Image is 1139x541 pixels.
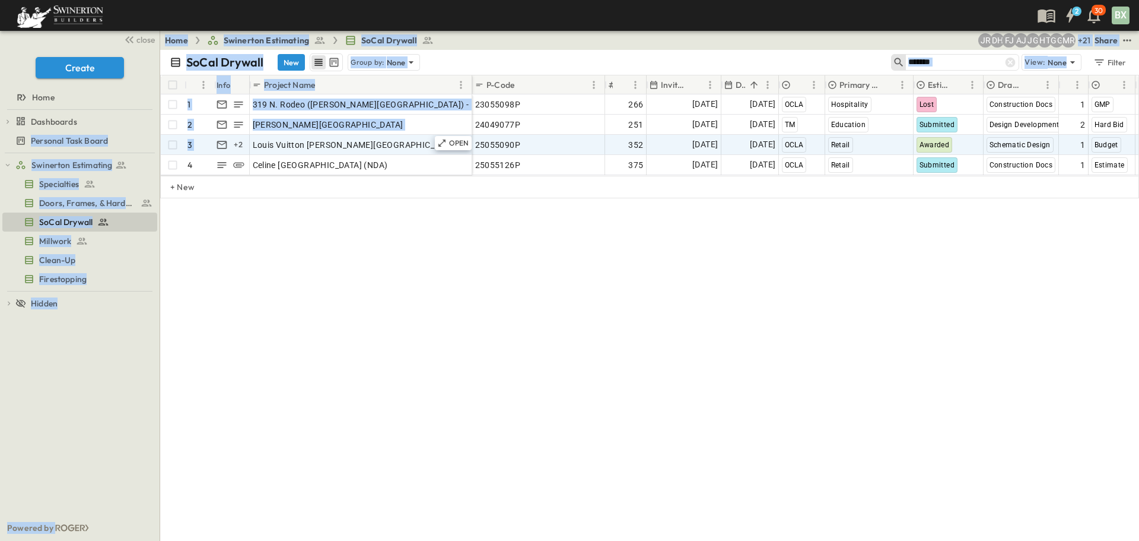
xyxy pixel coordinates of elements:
[187,119,192,131] p: 2
[1095,161,1125,169] span: Estimate
[2,132,155,149] a: Personal Task Board
[2,270,157,289] div: Firestoppingtest
[454,78,468,92] button: Menu
[839,79,880,91] p: Primary Market
[2,176,155,192] a: Specialties
[1058,5,1082,26] button: 2
[750,138,775,151] span: [DATE]
[1078,34,1090,46] p: + 21
[2,232,157,251] div: Millworktest
[750,158,775,172] span: [DATE]
[1120,33,1134,48] button: test
[628,99,643,110] span: 266
[1026,33,1040,48] div: Jorge Garcia (jorgarcia@swinerton.com)
[2,195,155,211] a: Doors, Frames, & Hardware
[1014,33,1028,48] div: Anthony Jimenez (anthony.jimenez@swinerton.com)
[920,161,955,169] span: Submitted
[387,56,406,68] p: None
[1093,56,1127,69] div: Filter
[785,161,804,169] span: OCLA
[39,197,136,209] span: Doors, Frames, & Hardware
[39,216,93,228] span: SoCal Drywall
[1104,78,1117,91] button: Sort
[750,118,775,131] span: [DATE]
[15,113,155,130] a: Dashboards
[1112,7,1130,24] div: BX
[14,3,106,28] img: 6c363589ada0b36f064d841b69d3a419a338230e66bb0a533688fa5cc3e9e735.png
[186,54,263,71] p: SoCal Drywall
[31,135,108,147] span: Personal Task Board
[1117,78,1131,92] button: Menu
[628,119,643,131] span: 251
[1080,139,1085,151] span: 1
[998,79,1025,91] p: Drawing Status
[2,251,157,270] div: Clean-Uptest
[1049,33,1064,48] div: Gerrad Gerber (gerrad.gerber@swinerton.com)
[196,78,211,92] button: Menu
[253,139,458,151] span: Louis Vuitton [PERSON_NAME][GEOGRAPHIC_DATA]
[747,78,761,91] button: Sort
[39,178,79,190] span: Specialties
[703,78,717,92] button: Menu
[831,161,850,169] span: Retail
[1038,33,1052,48] div: Haaris Tahmas (haaris.tahmas@swinerton.com)
[785,121,796,129] span: TM
[278,54,305,71] button: New
[475,159,521,171] span: 25055126P
[475,99,521,110] span: 23055098P
[2,194,157,213] div: Doors, Frames, & Hardwaretest
[310,53,343,71] div: table view
[231,138,246,152] div: + 2
[965,78,979,92] button: Menu
[184,75,214,94] div: #
[794,78,807,91] button: Sort
[486,79,514,91] p: P-Code
[217,68,231,102] div: Info
[119,31,157,48] button: close
[187,159,192,171] p: 4
[1025,56,1045,69] p: View:
[882,78,895,91] button: Sort
[785,141,804,149] span: OCLA
[253,119,403,131] span: [PERSON_NAME][GEOGRAPHIC_DATA]
[475,139,521,151] span: 25055090P
[326,55,341,69] button: kanban view
[895,78,909,92] button: Menu
[990,100,1053,109] span: Construction Docs
[36,57,124,78] button: Create
[253,99,510,110] span: 319 N. Rodeo ([PERSON_NAME][GEOGRAPHIC_DATA]) - Interior TI
[39,254,75,266] span: Clean-Up
[692,97,718,111] span: [DATE]
[39,235,71,247] span: Millwork
[920,121,955,129] span: Submitted
[690,78,703,91] button: Sort
[628,78,642,92] button: Menu
[628,159,643,171] span: 375
[692,118,718,131] span: [DATE]
[253,159,388,171] span: Celine [GEOGRAPHIC_DATA] (NDA)
[361,34,417,46] span: SoCal Drywall
[1080,99,1085,110] span: 1
[785,100,804,109] span: OCLA
[2,213,157,232] div: SoCal Drywalltest
[39,273,87,285] span: Firestopping
[449,138,469,148] p: OPEN
[1048,56,1067,68] p: None
[1061,33,1076,48] div: Meghana Raj (meghana.raj@swinerton.com)
[207,34,326,46] a: Swinerton Estimating
[750,97,775,111] span: [DATE]
[2,233,155,249] a: Millwork
[264,79,315,91] p: Project Name
[2,271,155,287] a: Firestopping
[224,34,309,46] span: Swinerton Estimating
[31,159,112,171] span: Swinerton Estimating
[990,141,1051,149] span: Schematic Design
[165,34,188,46] a: Home
[628,139,643,151] span: 352
[317,78,330,91] button: Sort
[2,252,155,268] a: Clean-Up
[345,34,434,46] a: SoCal Drywall
[1095,100,1111,109] span: GMP
[2,214,155,230] a: SoCal Drywall
[952,78,965,91] button: Sort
